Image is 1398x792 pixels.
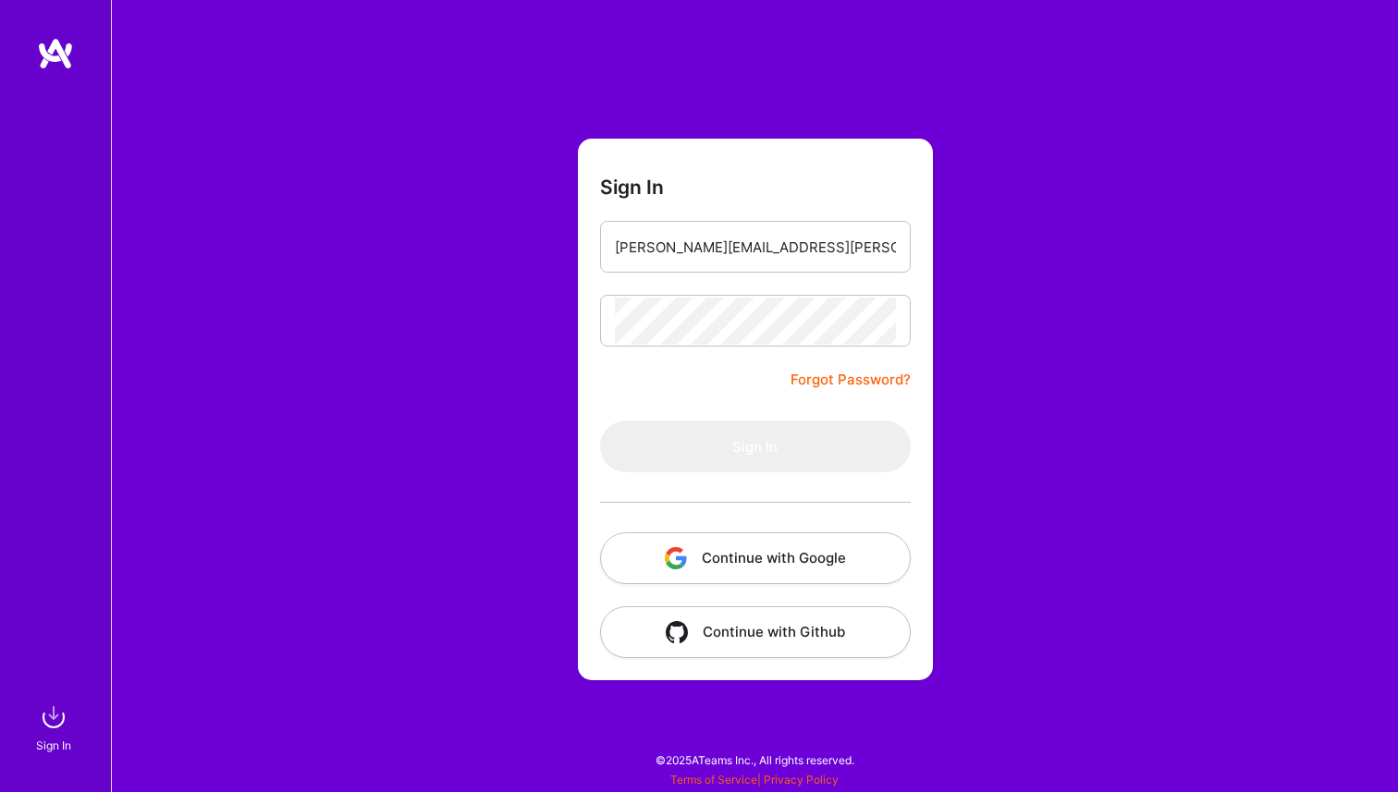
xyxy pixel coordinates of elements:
[39,699,72,755] a: sign inSign In
[670,773,757,786] a: Terms of Service
[600,532,911,584] button: Continue with Google
[666,621,688,643] img: icon
[615,224,896,271] input: Email...
[600,420,911,472] button: Sign In
[764,773,839,786] a: Privacy Policy
[36,736,71,755] div: Sign In
[600,176,664,199] h3: Sign In
[600,606,911,658] button: Continue with Github
[37,37,74,70] img: logo
[670,773,839,786] span: |
[791,369,911,391] a: Forgot Password?
[35,699,72,736] img: sign in
[111,737,1398,783] div: © 2025 ATeams Inc., All rights reserved.
[665,547,687,569] img: icon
